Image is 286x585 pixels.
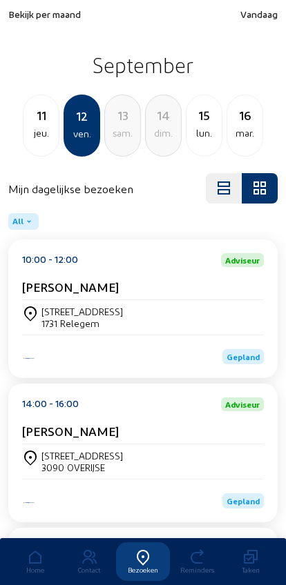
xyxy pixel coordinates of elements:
div: 1731 Relegem [41,317,123,329]
div: 13 [105,106,140,125]
img: Energy Protect Ramen & Deuren [22,357,36,360]
a: Contact [62,542,116,581]
div: ven. [65,126,99,142]
a: Bezoeken [116,542,170,581]
div: Taken [224,566,278,574]
span: Adviseur [225,400,260,408]
div: lun. [187,125,222,141]
div: dim. [146,125,181,141]
div: 3090 OVERIJSE [41,462,123,473]
img: Energy Protect Ramen & Deuren [22,501,36,504]
div: [STREET_ADDRESS] [41,306,123,317]
span: Adviseur [225,256,260,264]
div: 12 [65,106,99,126]
cam-card-title: [PERSON_NAME] [22,424,119,438]
h4: Mijn dagelijkse bezoeken [8,182,133,195]
span: Vandaag [240,8,278,20]
div: Reminders [170,566,224,574]
div: 14 [146,106,181,125]
div: mar. [227,125,263,141]
a: Taken [224,542,278,581]
div: Bezoeken [116,566,170,574]
span: Bekijk per maand [8,8,81,20]
div: 11 [23,106,59,125]
div: 15 [187,106,222,125]
span: All [12,216,23,227]
a: Home [8,542,62,581]
a: Reminders [170,542,224,581]
div: Contact [62,566,116,574]
div: sam. [105,125,140,141]
span: Gepland [227,496,260,506]
div: 14:00 - 16:00 [22,397,79,411]
div: 10:00 - 12:00 [22,253,78,267]
div: [STREET_ADDRESS] [41,450,123,462]
h2: September [8,48,278,82]
cam-card-title: [PERSON_NAME] [22,279,119,294]
span: Gepland [227,352,260,361]
div: Home [8,566,62,574]
div: 16 [227,106,263,125]
div: jeu. [23,125,59,141]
